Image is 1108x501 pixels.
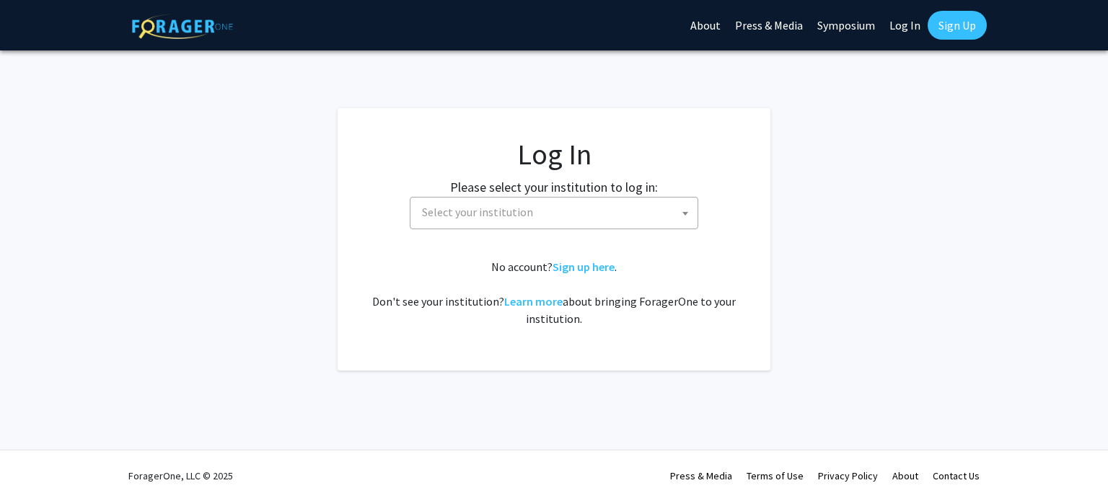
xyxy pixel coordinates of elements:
img: ForagerOne Logo [132,14,233,39]
label: Please select your institution to log in: [450,177,658,197]
a: Sign up here [553,260,615,274]
span: Select your institution [422,205,533,219]
div: ForagerOne, LLC © 2025 [128,451,233,501]
div: No account? . Don't see your institution? about bringing ForagerOne to your institution. [366,258,742,327]
a: About [892,469,918,482]
a: Contact Us [933,469,980,482]
a: Sign Up [928,11,987,40]
span: Select your institution [416,198,698,227]
a: Press & Media [670,469,732,482]
a: Terms of Use [747,469,804,482]
a: Learn more about bringing ForagerOne to your institution [504,294,563,309]
h1: Log In [366,137,742,172]
a: Privacy Policy [818,469,878,482]
span: Select your institution [410,197,698,229]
